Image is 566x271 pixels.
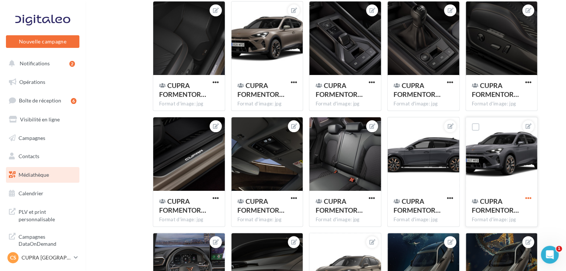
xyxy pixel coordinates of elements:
[4,130,81,146] a: Campagnes
[4,229,81,251] a: Campagnes DataOnDemand
[4,92,81,108] a: Boîte de réception6
[556,246,562,252] span: 1
[4,186,81,201] a: Calendrier
[237,81,284,98] span: CUPRA FORMENTOR PA 094
[394,101,453,107] div: Format d'image: jpg
[6,251,79,265] a: CS CUPRA [GEOGRAPHIC_DATA]
[237,197,284,214] span: CUPRA FORMENTOR PA 103
[22,254,71,261] p: CUPRA [GEOGRAPHIC_DATA]
[4,204,81,226] a: PLV et print personnalisable
[4,74,81,90] a: Opérations
[19,172,49,178] span: Médiathèque
[472,216,532,223] div: Format d'image: jpg
[19,97,61,104] span: Boîte de réception
[4,112,81,127] a: Visibilité en ligne
[19,134,45,141] span: Campagnes
[159,197,206,214] span: CUPRA FORMENTOR PA 102
[19,79,45,85] span: Opérations
[19,232,76,248] span: Campagnes DataOnDemand
[472,81,519,98] span: CUPRA FORMENTOR PA 101
[315,81,362,98] span: CUPRA FORMENTOR PA 097
[19,153,39,159] span: Contacts
[20,116,60,123] span: Visibilité en ligne
[4,148,81,164] a: Contacts
[10,254,16,261] span: CS
[315,101,375,107] div: Format d'image: jpg
[472,197,519,214] span: CUPRA FORMENTOR PA 108
[237,101,297,107] div: Format d'image: jpg
[394,197,441,214] span: CUPRA FORMENTOR PA 107
[541,246,559,264] iframe: Intercom live chat
[315,216,375,223] div: Format d'image: jpg
[159,81,206,98] span: CUPRA FORMENTOR PA 092
[472,101,532,107] div: Format d'image: jpg
[20,60,50,66] span: Notifications
[315,197,362,214] span: CUPRA FORMENTOR PA 106
[394,81,441,98] span: CUPRA FORMENTOR PA 098
[71,98,76,104] div: 6
[6,35,79,48] button: Nouvelle campagne
[19,207,76,223] span: PLV et print personnalisable
[4,167,81,183] a: Médiathèque
[394,216,453,223] div: Format d'image: jpg
[4,56,78,71] button: Notifications 2
[159,101,219,107] div: Format d'image: jpg
[19,190,43,196] span: Calendrier
[69,61,75,67] div: 2
[159,216,219,223] div: Format d'image: jpg
[237,216,297,223] div: Format d'image: jpg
